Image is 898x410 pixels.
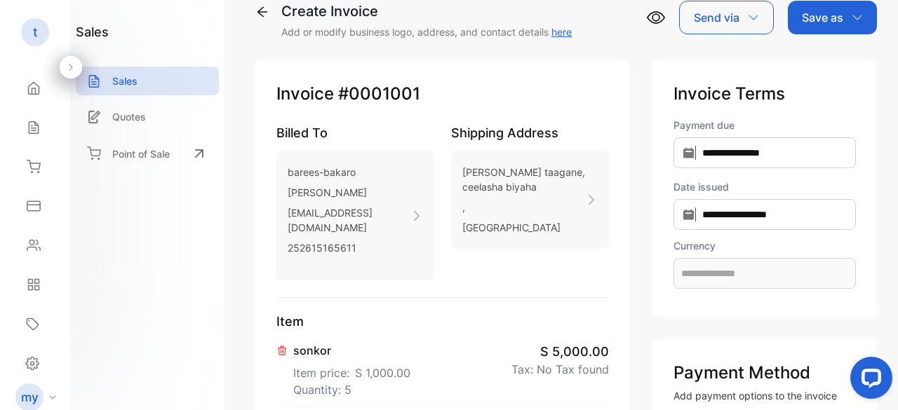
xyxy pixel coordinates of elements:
button: Send via [679,1,774,34]
button: Save as [788,1,877,34]
p: Quantity: 5 [293,381,410,398]
p: Payment Method [673,360,856,385]
a: Point of Sale [76,138,219,169]
span: S 5,000.00 [540,342,609,361]
a: here [551,26,572,38]
p: , [462,197,585,217]
p: barees-bakaro [288,162,410,182]
label: Date issued [673,179,856,194]
p: Item price: [293,359,410,381]
h1: sales [76,22,109,41]
p: Add or modify business logo, address, and contact details [281,25,572,39]
span: S 1,000.00 [355,364,410,381]
p: Shipping Address [451,123,609,142]
p: Add payment options to the invoice [673,388,856,403]
label: Currency [673,238,856,253]
p: Quotes [112,109,146,124]
p: Billed To [276,123,434,142]
p: t [33,23,38,41]
p: [PERSON_NAME] taagane, ceelasha biyaha [462,162,585,197]
p: 252615165611 [288,238,410,258]
p: sonkor [293,342,410,359]
p: my [21,388,39,406]
p: Sales [112,74,138,88]
p: [GEOGRAPHIC_DATA] [462,217,585,238]
p: Invoice [276,81,609,107]
p: Tax: No Tax found [511,361,609,378]
label: Payment due [673,118,856,132]
a: Sales [76,67,219,95]
p: Point of Sale [112,146,170,161]
p: [PERSON_NAME] [288,182,410,203]
p: Send via [694,9,739,26]
p: Item [276,312,609,331]
a: Quotes [76,102,219,131]
p: Save as [802,9,843,26]
span: #0001001 [338,81,420,107]
div: Create Invoice [281,1,572,22]
p: [EMAIL_ADDRESS][DOMAIN_NAME] [288,203,410,238]
p: Invoice Terms [673,81,856,107]
iframe: LiveChat chat widget [839,351,898,410]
